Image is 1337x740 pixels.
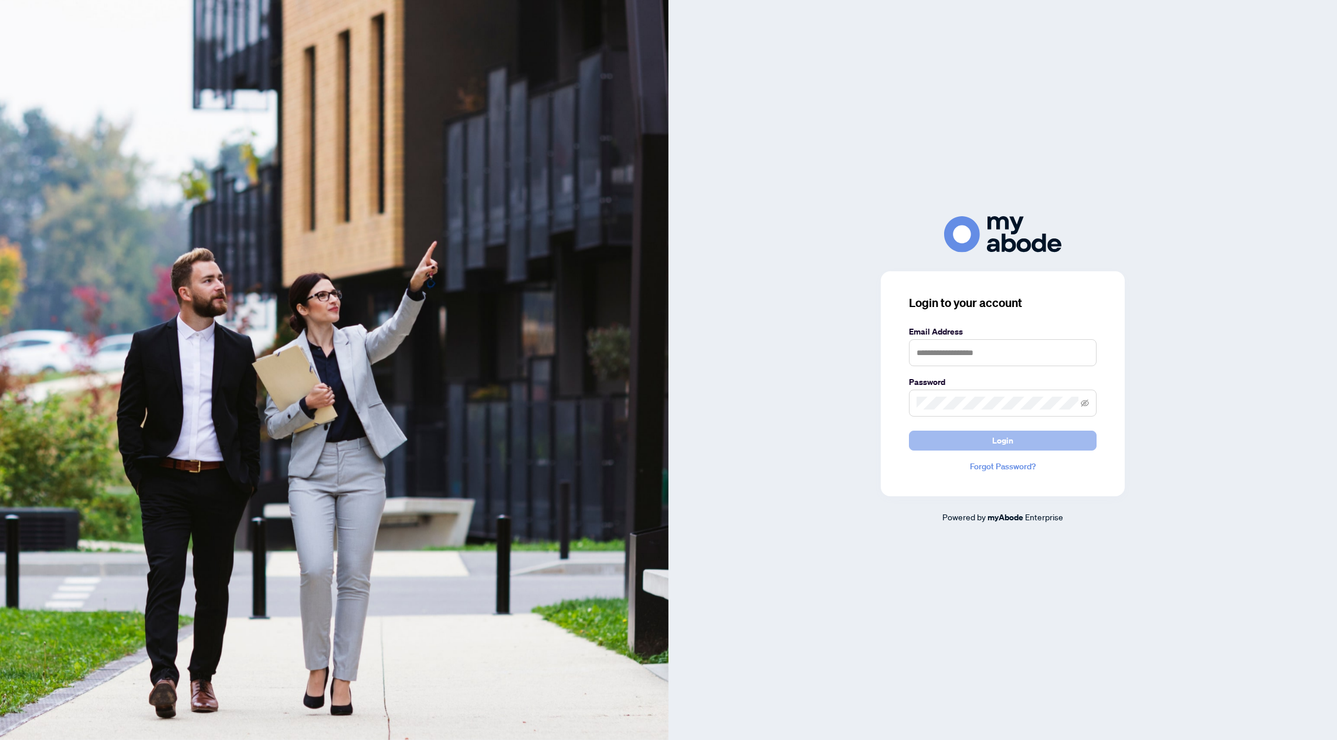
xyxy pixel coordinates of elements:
[942,511,986,522] span: Powered by
[909,460,1097,473] a: Forgot Password?
[988,511,1023,524] a: myAbode
[909,431,1097,451] button: Login
[944,216,1061,252] img: ma-logo
[909,295,1097,311] h3: Login to your account
[909,376,1097,388] label: Password
[992,431,1013,450] span: Login
[909,325,1097,338] label: Email Address
[1025,511,1063,522] span: Enterprise
[1081,399,1089,407] span: eye-invisible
